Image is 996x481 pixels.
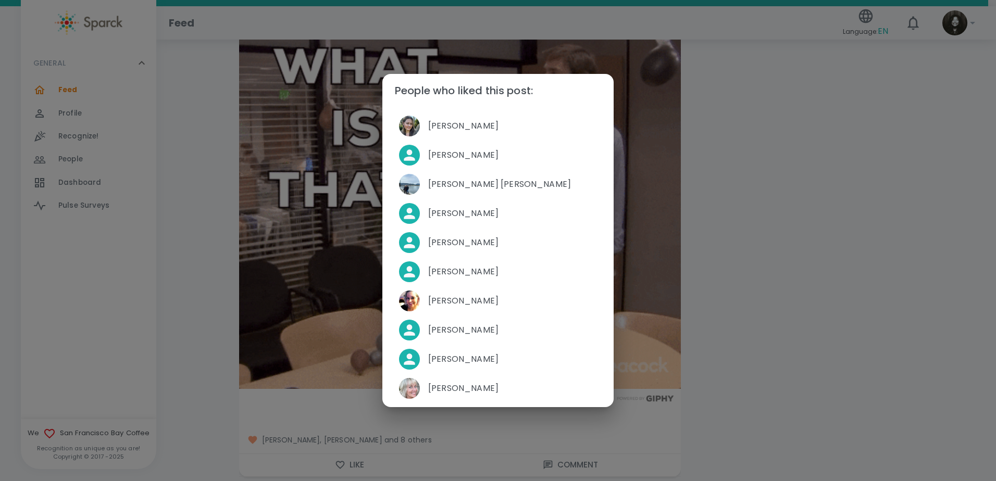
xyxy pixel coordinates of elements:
span: [PERSON_NAME] [428,207,597,220]
img: Picture of Nikki Meeks [399,290,420,311]
span: [PERSON_NAME] [428,236,597,249]
div: Picture of Anna Belle Heredia[PERSON_NAME] [PERSON_NAME] [391,170,605,199]
div: [PERSON_NAME] [391,141,605,170]
h2: People who liked this post: [382,74,614,107]
img: Picture of Anna Belle Heredia [399,174,420,195]
span: [PERSON_NAME] [428,149,597,161]
div: [PERSON_NAME] [391,199,605,228]
div: Picture of Linda Chock[PERSON_NAME] [391,374,605,403]
div: [PERSON_NAME] [391,257,605,286]
span: [PERSON_NAME] [428,120,597,132]
div: [PERSON_NAME] [391,315,605,345]
span: [PERSON_NAME] [428,265,597,278]
span: [PERSON_NAME] [428,295,597,307]
div: [PERSON_NAME] [391,228,605,257]
span: [PERSON_NAME] [PERSON_NAME] [428,178,597,191]
span: [PERSON_NAME] [428,353,597,365]
span: [PERSON_NAME] [428,324,597,336]
div: Picture of Mackenzie Vega[PERSON_NAME] [391,111,605,141]
img: Picture of Mackenzie Vega [399,116,420,136]
span: [PERSON_NAME] [428,382,597,395]
img: Picture of Linda Chock [399,378,420,399]
div: [PERSON_NAME] [391,345,605,374]
div: Picture of Nikki Meeks[PERSON_NAME] [391,286,605,315]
